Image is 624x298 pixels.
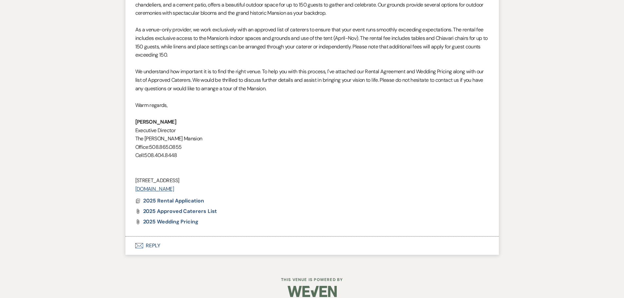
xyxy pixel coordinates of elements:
a: 2025 Wedding Pricing [143,219,199,224]
span: 2025 Approved Caterers List [143,208,217,215]
p: We understand how important it is to find the right venue. To help you with this process, I've at... [135,67,489,93]
strong: [PERSON_NAME] [135,118,177,125]
p: Warm regards, [135,101,489,110]
span: 508.404.8448 [144,152,177,159]
a: 2025 Approved Caterers List [143,209,217,214]
span: 2025 Wedding Pricing [143,218,199,225]
span: [STREET_ADDRESS] [135,177,180,184]
button: 2025 Rental Application [143,197,206,205]
span: Cell: [135,152,144,159]
span: Executive Director [135,127,176,134]
span: The [PERSON_NAME] Mansion [135,135,202,142]
p: As a venue-only provider, we work exclusively with an approved list of caterers to ensure that yo... [135,26,489,59]
button: Reply [125,237,499,255]
a: [DOMAIN_NAME] [135,185,174,192]
span: 2025 Rental Application [143,197,204,204]
span: Office: [135,144,149,150]
span: 508.865.0855 [149,144,181,150]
